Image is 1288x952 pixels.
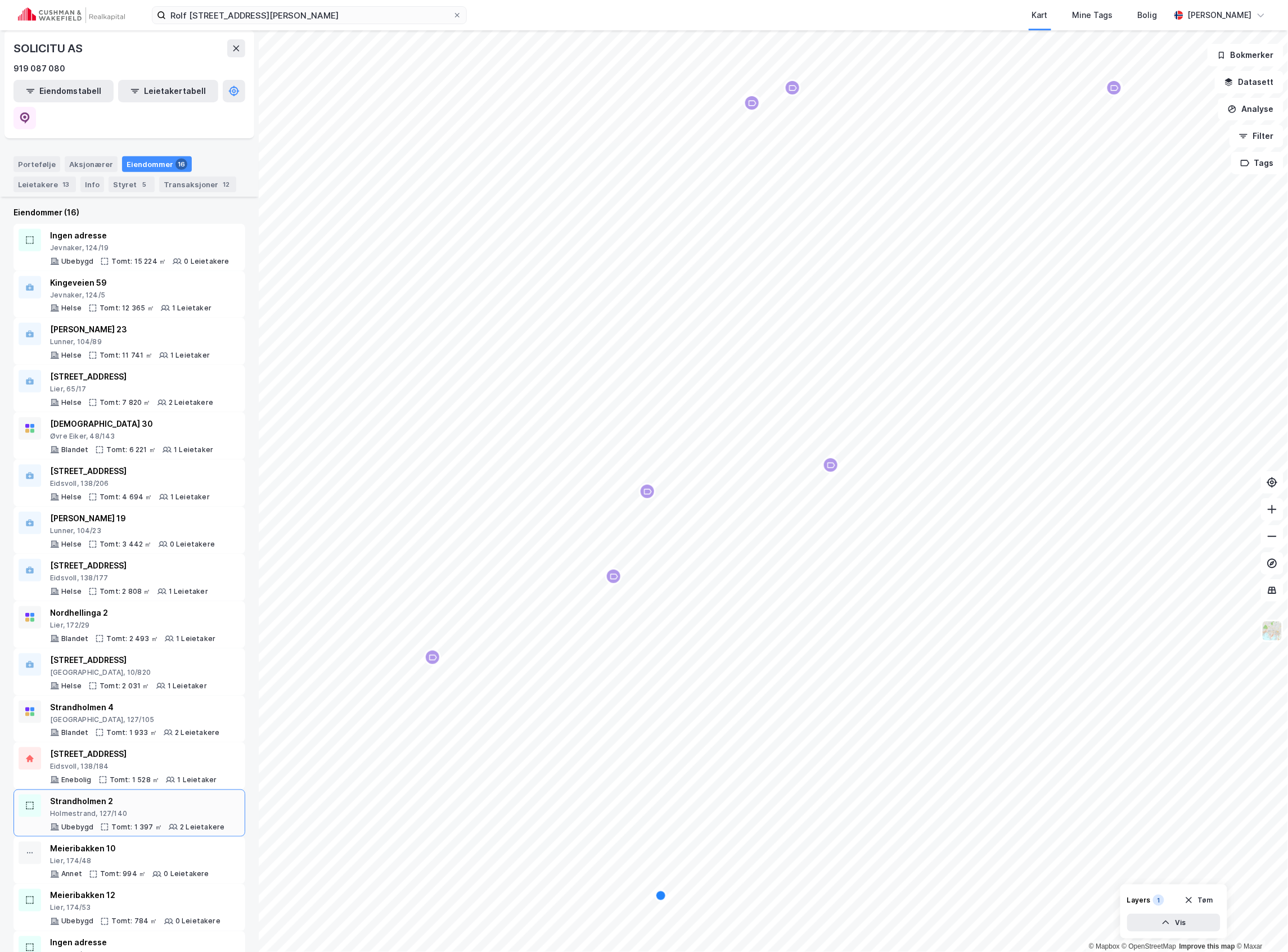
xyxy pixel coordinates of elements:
[100,304,154,313] div: Tomt: 12 365 ㎡
[180,823,224,832] div: 2 Leietakere
[61,728,88,737] div: Blandet
[744,94,760,111] div: Map marker
[50,606,215,620] div: Nordhellinga 2
[50,229,229,242] div: Ingen adresse
[118,80,218,102] button: Leietakertabell
[174,445,213,454] div: 1 Leietaker
[1127,914,1221,932] button: Vis
[100,398,151,407] div: Tomt: 7 820 ㎡
[50,323,210,336] div: [PERSON_NAME] 23
[50,701,219,714] div: Strandholmen 4
[61,493,82,502] div: Helse
[100,540,152,549] div: Tomt: 3 442 ㎡
[106,728,157,737] div: Tomt: 1 933 ㎡
[1138,8,1158,22] div: Bolig
[106,445,156,454] div: Tomt: 6 221 ㎡
[605,568,622,585] div: Map marker
[169,398,213,407] div: 2 Leietakere
[50,653,207,667] div: [STREET_ADDRESS]
[111,257,166,266] div: Tomt: 15 224 ㎡
[50,574,208,583] div: Eidsvoll, 138/177
[60,179,71,190] div: 13
[1127,896,1151,905] div: Layers
[50,512,215,525] div: [PERSON_NAME] 19
[61,634,88,643] div: Blandet
[1032,8,1048,22] div: Kart
[61,823,93,832] div: Ubebygd
[1218,98,1284,120] button: Analyse
[61,682,82,691] div: Helse
[1188,8,1252,22] div: [PERSON_NAME]
[61,398,82,407] div: Helse
[50,747,217,761] div: [STREET_ADDRESS]
[109,177,155,192] div: Styret
[50,243,229,252] div: Jevnaker, 124/19
[50,370,213,383] div: [STREET_ADDRESS]
[168,682,207,691] div: 1 Leietaker
[1231,152,1284,174] button: Tags
[61,540,82,549] div: Helse
[1122,942,1177,950] a: OpenStreetMap
[177,775,217,784] div: 1 Leietaker
[13,177,76,192] div: Leietakere
[80,177,104,192] div: Info
[166,7,453,24] input: Søk på adresse, matrikkel, gårdeiere, leietakere eller personer
[176,634,215,643] div: 1 Leietaker
[1232,898,1288,952] iframe: Chat Widget
[1153,895,1164,906] div: 1
[18,7,125,23] img: cushman-wakefield-realkapital-logo.202ea83816669bd177139c58696a8fa1.svg
[139,179,150,190] div: 5
[784,79,801,96] div: Map marker
[50,715,219,724] div: [GEOGRAPHIC_DATA], 127/105
[13,80,114,102] button: Eiendomstabell
[61,775,92,784] div: Enebolig
[1232,898,1288,952] div: Kontrollprogram for chat
[50,809,224,818] div: Holmestrand, 127/140
[822,457,839,473] div: Map marker
[61,917,93,926] div: Ubebygd
[175,917,220,926] div: 0 Leietakere
[1179,942,1235,950] a: Improve this map
[184,257,229,266] div: 0 Leietakere
[170,351,210,360] div: 1 Leietaker
[61,304,82,313] div: Helse
[61,351,82,360] div: Helse
[50,762,217,771] div: Eidsvoll, 138/184
[50,385,213,394] div: Lier, 65/17
[175,728,219,737] div: 2 Leietakere
[100,493,152,502] div: Tomt: 4 694 ㎡
[164,870,209,879] div: 0 Leietakere
[639,483,656,500] div: Map marker
[1106,79,1123,96] div: Map marker
[50,668,207,677] div: [GEOGRAPHIC_DATA], 10/820
[50,621,215,630] div: Lier, 172/29
[50,479,210,488] div: Eidsvoll, 138/206
[170,540,215,549] div: 0 Leietakere
[13,206,245,219] div: Eiendommer (16)
[50,904,220,913] div: Lier, 174/53
[50,526,215,535] div: Lunner, 104/23
[65,156,118,172] div: Aksjonærer
[1177,891,1221,909] button: Tøm
[159,177,236,192] div: Transaksjoner
[1106,79,1123,96] div: Map marker
[13,62,65,75] div: 919 087 080
[50,795,224,808] div: Strandholmen 2
[656,891,665,900] div: Map marker
[170,493,210,502] div: 1 Leietaker
[50,417,213,431] div: [DEMOGRAPHIC_DATA] 30
[50,889,220,903] div: Meieribakken 12
[1089,942,1120,950] a: Mapbox
[100,587,151,596] div: Tomt: 2 808 ㎡
[1073,8,1113,22] div: Mine Tags
[50,936,215,950] div: Ingen adresse
[50,856,209,865] div: Lier, 174/48
[1215,71,1284,93] button: Datasett
[61,587,82,596] div: Helse
[50,464,210,478] div: [STREET_ADDRESS]
[100,351,152,360] div: Tomt: 11 741 ㎡
[100,682,150,691] div: Tomt: 2 031 ㎡
[1208,44,1284,66] button: Bokmerker
[122,156,192,172] div: Eiendommer
[424,649,441,666] div: Map marker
